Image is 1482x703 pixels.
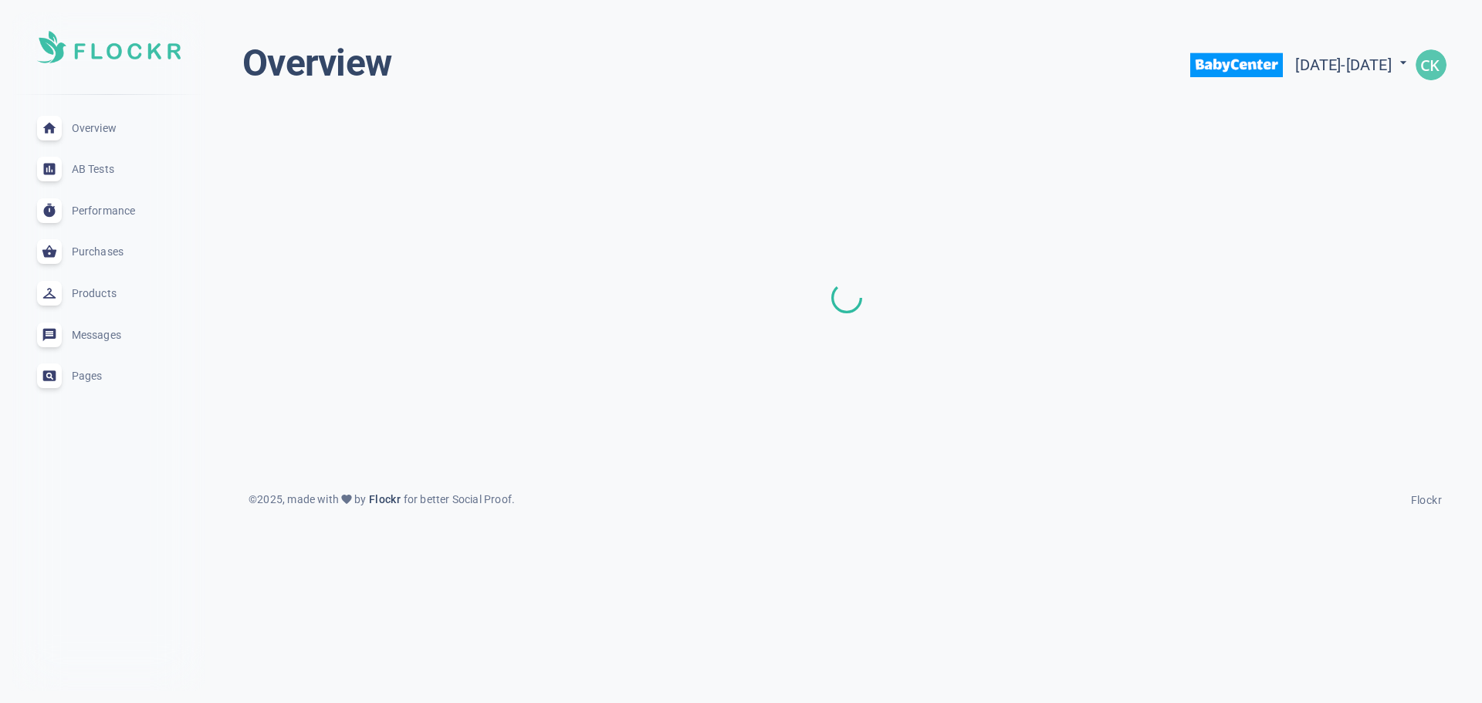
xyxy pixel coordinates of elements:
div: © 2025 , made with by for better Social Proof. [239,491,524,509]
a: AB Tests [12,148,205,190]
a: Products [12,272,205,314]
span: Flockr [1411,494,1442,506]
img: babycenter [1190,41,1283,90]
span: Flockr [366,493,403,505]
a: Messages [12,314,205,356]
img: 72891afe4fe6c9efe9311dda18686fec [1416,49,1446,80]
a: Purchases [12,232,205,273]
a: Flockr [1411,489,1442,508]
a: Flockr [366,491,403,509]
span: favorite [340,493,353,505]
a: Pages [12,355,205,397]
span: [DATE] - [DATE] [1295,56,1411,74]
a: Performance [12,190,205,232]
h1: Overview [242,40,391,86]
a: Overview [12,107,205,149]
img: Soft UI Logo [37,31,181,63]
